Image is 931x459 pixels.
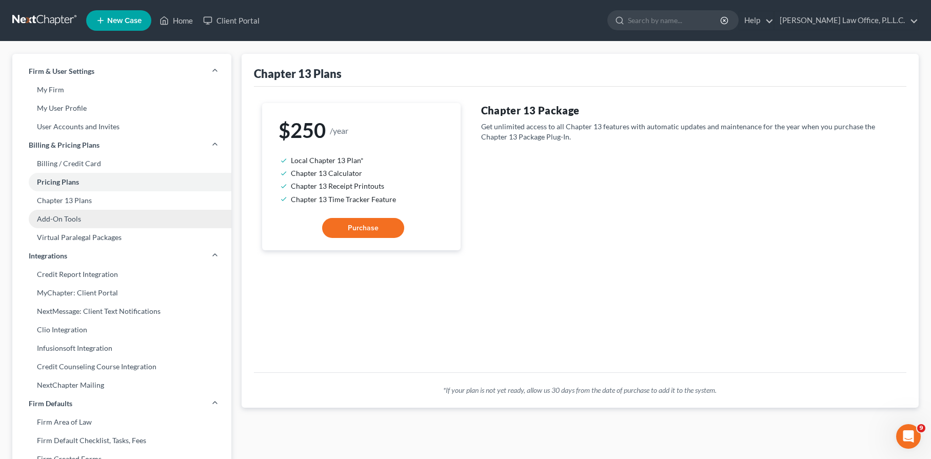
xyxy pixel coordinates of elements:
div: Send us a message [21,129,171,140]
div: Attorney's Disclosure of Compensation [15,224,190,243]
a: Client Portal [198,11,265,30]
span: Help [163,346,179,353]
a: User Accounts and Invites [12,117,231,136]
a: Integrations [12,247,231,265]
p: Hi there! [21,73,185,90]
iframe: Intercom live chat [896,424,921,449]
a: [PERSON_NAME] Law Office, P.L.L.C. [775,11,918,30]
li: Local Chapter 13 Plan* [291,154,440,167]
a: Billing & Pricing Plans [12,136,231,154]
div: Statement of Financial Affairs - Property Repossessed, Foreclosed, Garnished, Attached, Seized, o... [15,262,190,302]
span: Search for help [21,174,83,185]
a: Clio Integration [12,321,231,339]
h4: Chapter 13 Package [481,103,899,117]
a: Firm & User Settings [12,62,231,81]
div: Adding Income [21,247,172,257]
span: Integrations [29,251,67,261]
p: Get unlimited access to all Chapter 13 features with automatic updates and maintenance for the ye... [481,122,899,142]
span: Firm & User Settings [29,66,94,76]
a: NextChapter Mailing [12,376,231,394]
div: We typically reply in a few hours [21,140,171,151]
a: Home [154,11,198,30]
img: Profile image for James [122,16,143,37]
img: Profile image for Emma [161,16,182,37]
button: Search for help [15,169,190,190]
div: Attorney's Disclosure of Compensation [21,228,172,238]
button: Messages [68,320,136,361]
a: Credit Report Integration [12,265,231,284]
a: Infusionsoft Integration [12,339,231,357]
a: My User Profile [12,99,231,117]
span: New Case [107,17,142,25]
div: Chapter 13 Plans [254,66,342,81]
div: Send us a messageWe typically reply in a few hours [10,121,195,159]
div: Statement of Financial Affairs - Property Repossessed, Foreclosed, Garnished, Attached, Seized, o... [21,266,172,298]
button: Help [137,320,205,361]
a: Firm Default Checklist, Tasks, Fees [12,431,231,450]
a: Firm Defaults [12,394,231,413]
h1: $250 [279,119,444,142]
li: Chapter 13 Receipt Printouts [291,179,440,192]
span: Messages [85,346,121,353]
li: Chapter 13 Time Tracker Feature [291,193,440,206]
a: Firm Area of Law [12,413,231,431]
a: Pricing Plans [12,173,231,191]
a: Add-On Tools [12,210,231,228]
button: Purchase [322,218,404,238]
a: My Firm [12,81,231,99]
span: Firm Defaults [29,398,72,409]
img: logo [21,21,102,34]
span: Billing & Pricing Plans [29,140,100,150]
a: Billing / Credit Card [12,154,231,173]
div: Statement of Financial Affairs - Payments Made in the Last 90 days [15,194,190,224]
p: How can we help? [21,90,185,108]
a: Help [739,11,774,30]
div: Statement of Financial Affairs - Payments Made in the Last 90 days [21,198,172,219]
li: Chapter 13 Calculator [291,167,440,179]
span: 9 [917,424,925,432]
div: Adding Income [15,243,190,262]
a: Credit Counseling Course Integration [12,357,231,376]
img: Profile image for Lindsey [142,16,162,37]
a: MyChapter: Client Portal [12,284,231,302]
a: NextMessage: Client Text Notifications [12,302,231,321]
small: /year [330,126,348,135]
p: *If your plan is not yet ready, allow us 30 days from the date of purchase to add it to the system. [262,385,898,395]
span: Purchase [348,224,379,232]
span: Home [23,346,46,353]
a: Chapter 13 Plans [12,191,231,210]
input: Search by name... [628,11,722,30]
a: Virtual Paralegal Packages [12,228,231,247]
